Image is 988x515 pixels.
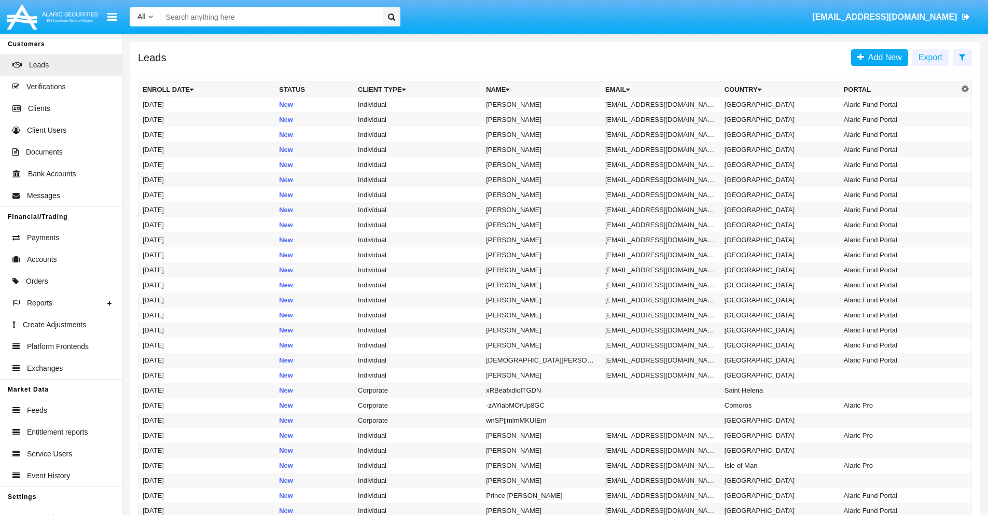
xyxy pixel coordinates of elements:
td: Alaric Fund Portal [840,97,959,112]
td: [GEOGRAPHIC_DATA] [720,368,840,383]
img: Logo image [5,2,100,32]
td: Alaric Fund Portal [840,172,959,187]
span: Messages [27,190,60,201]
span: Documents [26,147,63,158]
td: Individual [354,262,482,277]
td: [EMAIL_ADDRESS][DOMAIN_NAME] [601,202,720,217]
td: [GEOGRAPHIC_DATA] [720,262,840,277]
td: New [275,413,354,428]
td: [PERSON_NAME] [482,443,601,458]
td: New [275,488,354,503]
span: All [137,12,146,21]
th: Country [720,82,840,98]
td: New [275,293,354,308]
td: Individual [354,293,482,308]
td: New [275,368,354,383]
td: New [275,202,354,217]
span: Payments [27,232,59,243]
td: [PERSON_NAME] [482,217,601,232]
td: [GEOGRAPHIC_DATA] [720,277,840,293]
td: [GEOGRAPHIC_DATA] [720,187,840,202]
td: [EMAIL_ADDRESS][DOMAIN_NAME] [601,112,720,127]
td: [EMAIL_ADDRESS][DOMAIN_NAME] [601,473,720,488]
th: Portal [840,82,959,98]
td: [EMAIL_ADDRESS][DOMAIN_NAME] [601,338,720,353]
td: [EMAIL_ADDRESS][DOMAIN_NAME] [601,172,720,187]
a: Add New [851,49,908,66]
td: [DATE] [138,217,275,232]
td: [GEOGRAPHIC_DATA] [720,247,840,262]
span: Client Users [27,125,66,136]
td: [GEOGRAPHIC_DATA] [720,443,840,458]
td: [EMAIL_ADDRESS][DOMAIN_NAME] [601,323,720,338]
td: Individual [354,458,482,473]
td: New [275,232,354,247]
td: Individual [354,157,482,172]
td: [PERSON_NAME] [482,247,601,262]
td: [PERSON_NAME] [482,338,601,353]
td: [PERSON_NAME] [482,368,601,383]
td: [PERSON_NAME] [482,97,601,112]
td: xRBeafxdiolTGDN [482,383,601,398]
td: Alaric Fund Portal [840,293,959,308]
td: New [275,353,354,368]
td: wnSPjjmlmMKUIEm [482,413,601,428]
td: [GEOGRAPHIC_DATA] [720,97,840,112]
a: [EMAIL_ADDRESS][DOMAIN_NAME] [808,3,975,32]
td: Alaric Fund Portal [840,142,959,157]
td: Individual [354,353,482,368]
td: [EMAIL_ADDRESS][DOMAIN_NAME] [601,217,720,232]
span: Export [919,53,942,62]
td: [DATE] [138,353,275,368]
button: Export [912,49,949,66]
span: Clients [28,103,50,114]
span: Add New [864,53,902,62]
td: [EMAIL_ADDRESS][DOMAIN_NAME] [601,232,720,247]
td: New [275,443,354,458]
td: Isle of Man [720,458,840,473]
td: [EMAIL_ADDRESS][DOMAIN_NAME] [601,458,720,473]
td: [DATE] [138,127,275,142]
td: Individual [354,443,482,458]
td: [PERSON_NAME] [482,428,601,443]
span: [EMAIL_ADDRESS][DOMAIN_NAME] [812,12,957,21]
td: Individual [354,112,482,127]
td: [GEOGRAPHIC_DATA] [720,353,840,368]
td: Alaric Fund Portal [840,247,959,262]
td: [EMAIL_ADDRESS][DOMAIN_NAME] [601,368,720,383]
td: Alaric Fund Portal [840,127,959,142]
td: New [275,428,354,443]
td: Individual [354,323,482,338]
td: [GEOGRAPHIC_DATA] [720,293,840,308]
td: [PERSON_NAME] [482,142,601,157]
td: Individual [354,308,482,323]
td: [DATE] [138,187,275,202]
td: Individual [354,277,482,293]
td: [DATE] [138,232,275,247]
td: Alaric Fund Portal [840,217,959,232]
td: [GEOGRAPHIC_DATA] [720,413,840,428]
td: Corporate [354,383,482,398]
td: [DATE] [138,458,275,473]
td: [DATE] [138,112,275,127]
td: New [275,97,354,112]
td: Corporate [354,398,482,413]
td: [EMAIL_ADDRESS][DOMAIN_NAME] [601,127,720,142]
td: [GEOGRAPHIC_DATA] [720,308,840,323]
span: Accounts [27,254,57,265]
td: [EMAIL_ADDRESS][DOMAIN_NAME] [601,353,720,368]
td: [DATE] [138,368,275,383]
td: Alaric Fund Portal [840,353,959,368]
td: [GEOGRAPHIC_DATA] [720,112,840,127]
td: [PERSON_NAME] [482,277,601,293]
td: [DATE] [138,293,275,308]
td: [DEMOGRAPHIC_DATA][PERSON_NAME] [482,353,601,368]
td: New [275,398,354,413]
td: Individual [354,172,482,187]
span: Exchanges [27,363,63,374]
td: Alaric Fund Portal [840,308,959,323]
td: Individual [354,142,482,157]
td: [DATE] [138,428,275,443]
td: [DATE] [138,142,275,157]
td: New [275,458,354,473]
